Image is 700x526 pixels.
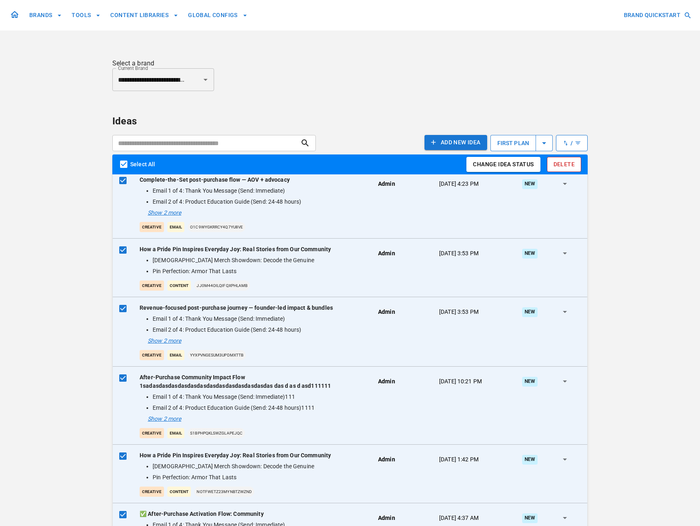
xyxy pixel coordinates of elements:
[140,222,164,232] p: creative
[490,135,553,151] button: first plan
[522,249,538,258] div: New
[118,65,148,72] label: Current Brand
[378,180,395,188] p: Admin
[153,462,362,471] li: [DEMOGRAPHIC_DATA] Merch Showdown: Decode the Genuine
[112,114,588,128] p: Ideas
[522,377,538,386] div: New
[153,315,362,323] li: Email 1 of 4: Thank You Message (Send: Immediate)
[68,8,104,23] button: TOOLS
[148,415,181,423] p: Show 2 more
[378,308,395,316] p: Admin
[167,350,184,360] p: Email
[439,377,482,386] p: [DATE] 10:21 PM
[107,8,182,23] button: CONTENT LIBRARIES
[167,280,191,291] p: Content
[522,307,538,317] div: New
[188,350,246,360] p: YYxPvnGEsuM3updmxtTb
[439,249,479,258] p: [DATE] 3:53 PM
[140,373,365,390] p: After-Purchase Community Impact Flow 1sadasdasdasdasdasdasdasdasdasdasdasdasdas das d as d asd111111
[140,510,365,518] p: ✅ After-Purchase Activation Flow: Community
[153,187,362,195] li: Email 1 of 4: Thank You Message (Send: Immediate)
[140,487,164,497] p: creative
[153,267,362,276] li: Pin Perfection: Armor That Lasts
[167,222,184,232] p: Email
[194,280,250,291] p: jJ0M44OiLQiFqxPhlamB
[153,473,362,482] li: Pin Perfection: Armor That Lasts
[148,337,181,345] p: Show 2 more
[140,451,365,460] p: How a Pride Pin Inspires Everyday Joy: Real Stories from Our Community
[140,350,164,360] p: creative
[140,245,365,254] p: How a Pride Pin Inspires Everyday Joy: Real Stories from Our Community
[167,487,191,497] p: Content
[188,428,245,438] p: S1BPhPqkLswZglaPeJqc
[439,308,479,316] p: [DATE] 3:53 PM
[140,280,164,291] p: creative
[153,393,362,401] li: Email 1 of 4: Thank You Message (Send: Immediate)111
[547,157,581,172] button: Delete
[130,160,155,168] p: Select All
[522,179,538,189] div: New
[522,455,538,464] div: New
[378,377,395,386] p: Admin
[188,222,245,232] p: O1c9WygkrRCy4q7yu8Ve
[26,8,65,23] button: BRANDS
[185,8,251,23] button: GLOBAL CONFIGS
[621,8,693,23] button: BRAND QUICKSTART
[153,198,362,206] li: Email 2 of 4: Product Education Guide (Send: 24-48 hours)
[439,514,479,522] p: [DATE] 4:37 AM
[424,135,487,150] button: Add NEW IDEA
[140,304,365,312] p: Revenue-focused post-purchase journey — founder-led impact & bundles
[439,455,479,464] p: [DATE] 1:42 PM
[140,176,365,184] p: Complete-the-Set post-purchase flow — AOV + advocacy
[200,74,211,85] button: Open
[491,134,536,152] p: first plan
[378,455,395,464] p: Admin
[466,157,540,172] button: Change Idea status
[522,513,538,523] div: New
[167,428,184,438] p: Email
[378,249,395,258] p: Admin
[378,514,395,522] p: Admin
[439,180,479,188] p: [DATE] 4:23 PM
[153,326,362,334] li: Email 2 of 4: Product Education Guide (Send: 24-48 hours)
[148,209,181,217] p: Show 2 more
[140,428,164,438] p: creative
[424,135,487,151] a: Add NEW IDEA
[112,59,154,67] span: Select a brand
[194,487,254,497] p: NoTFwETz23mYNbTzwznd
[153,256,362,265] li: [DEMOGRAPHIC_DATA] Merch Showdown: Decode the Genuine
[153,404,362,412] li: Email 2 of 4: Product Education Guide (Send: 24-48 hours)1111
